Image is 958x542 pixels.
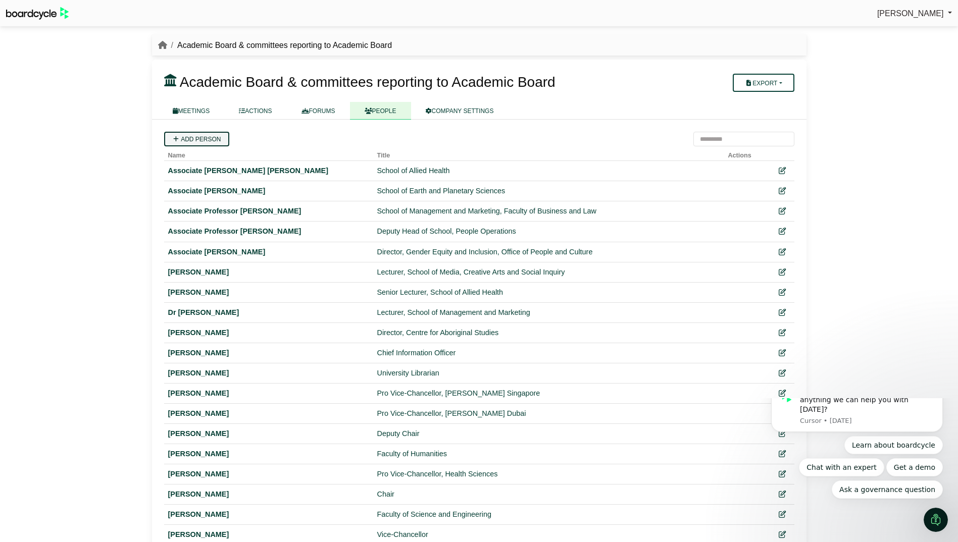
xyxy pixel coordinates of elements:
[775,367,790,379] div: Edit
[924,508,948,532] iframe: Intercom live chat
[877,7,952,20] a: [PERSON_NAME]
[168,408,369,419] div: [PERSON_NAME]
[775,246,790,258] div: Edit
[168,185,369,197] div: Associate [PERSON_NAME]
[377,266,720,278] div: Lecturer, School of Media, Creative Arts and Social Inquiry
[167,39,392,52] li: Academic Board & committees reporting to Academic Board
[377,307,720,318] div: Lecturer, School of Management and Marketing
[377,165,720,177] div: School of Allied Health
[775,205,790,217] div: Edit
[76,82,187,100] button: Quick reply: Ask a governance question
[168,287,369,298] div: [PERSON_NAME]
[130,60,187,78] button: Quick reply: Get a demo
[44,18,179,27] p: Message from Cursor, sent 2d ago
[168,529,369,540] div: [PERSON_NAME]
[377,287,720,298] div: Senior Lecturer, School of Allied Health
[168,448,369,460] div: [PERSON_NAME]
[775,266,790,278] div: Edit
[377,388,720,399] div: Pro Vice-Chancellor, [PERSON_NAME] Singapore
[168,468,369,480] div: [PERSON_NAME]
[15,38,187,100] div: Quick reply options
[158,102,225,120] a: MEETINGS
[377,185,720,197] div: School of Earth and Planetary Sciences
[377,428,720,440] div: Deputy Chair
[287,102,350,120] a: FORUMS
[168,489,369,500] div: [PERSON_NAME]
[775,327,790,339] div: Edit
[377,327,720,339] div: Director, Centre for Aboriginal Studies
[168,246,369,258] div: Associate [PERSON_NAME]
[775,185,790,197] div: Edit
[377,529,720,540] div: Vice-Chancellor
[168,367,369,379] div: [PERSON_NAME]
[756,398,958,537] iframe: Intercom notifications message
[775,347,790,359] div: Edit
[733,74,794,92] button: Export
[168,347,369,359] div: [PERSON_NAME]
[775,165,790,177] div: Edit
[373,146,724,161] th: Title
[775,287,790,298] div: Edit
[377,367,720,379] div: University Librarian
[168,428,369,440] div: [PERSON_NAME]
[724,146,771,161] th: Actions
[168,509,369,520] div: [PERSON_NAME]
[43,60,128,78] button: Quick reply: Chat with an expert
[411,102,509,120] a: COMPANY SETTINGS
[168,226,369,237] div: Associate Professor [PERSON_NAME]
[164,132,229,146] a: Add person
[168,205,369,217] div: Associate Professor [PERSON_NAME]
[180,74,556,90] span: Academic Board & committees reporting to Academic Board
[377,408,720,419] div: Pro Vice-Chancellor, [PERSON_NAME] Dubai
[164,146,373,161] th: Name
[88,38,187,56] button: Quick reply: Learn about boardcycle
[168,165,369,177] div: Associate [PERSON_NAME] [PERSON_NAME]
[168,307,369,318] div: Dr [PERSON_NAME]
[377,347,720,359] div: Chief Information Officer
[377,509,720,520] div: Faculty of Science and Engineering
[377,448,720,460] div: Faculty of Humanities
[377,205,720,217] div: School of Management and Marketing, Faculty of Business and Law
[168,327,369,339] div: [PERSON_NAME]
[6,7,69,20] img: BoardcycleBlackGreen-aaafeed430059cb809a45853b8cf6d952af9d84e6e89e1f1685b34bfd5cb7d64.svg
[775,388,790,399] div: Edit
[775,226,790,237] div: Edit
[224,102,286,120] a: ACTIONS
[168,388,369,399] div: [PERSON_NAME]
[775,307,790,318] div: Edit
[158,39,392,52] nav: breadcrumb
[377,226,720,237] div: Deputy Head of School, People Operations
[877,9,944,18] span: [PERSON_NAME]
[168,266,369,278] div: [PERSON_NAME]
[377,489,720,500] div: Chair
[350,102,411,120] a: PEOPLE
[377,246,720,258] div: Director, Gender Equity and Inclusion, Office of People and Culture
[377,468,720,480] div: Pro Vice-Chancellor, Health Sciences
